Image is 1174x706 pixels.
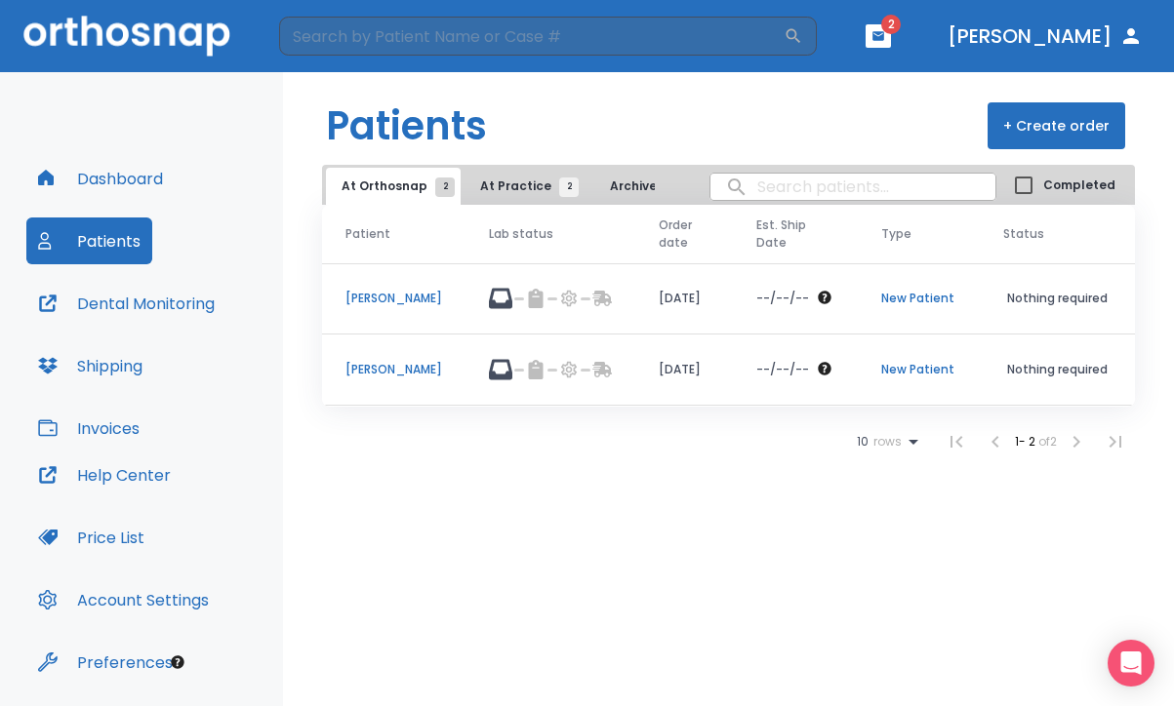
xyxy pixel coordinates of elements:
button: Patients [26,217,152,264]
p: New Patient [881,361,956,378]
button: Preferences [26,639,184,686]
h1: Patients [326,97,487,155]
button: Shipping [26,342,154,389]
p: [PERSON_NAME] [345,290,442,307]
button: + Create order [988,102,1125,149]
p: Nothing required [1003,361,1112,378]
span: Patient [345,225,390,243]
td: [DATE] [635,263,733,334]
span: 2 [881,15,901,34]
button: Account Settings [26,576,221,623]
input: search [710,168,995,206]
button: Archived [588,168,686,205]
div: tabs [326,168,655,205]
span: of 2 [1038,433,1057,450]
p: --/--/-- [756,290,809,307]
button: Dashboard [26,155,175,202]
p: [PERSON_NAME] [345,361,442,378]
div: Open Intercom Messenger [1108,640,1154,686]
button: Help Center [26,451,182,498]
img: Orthosnap [23,16,230,56]
span: Type [881,225,911,243]
span: At Practice [480,177,569,195]
span: 10 [857,435,869,449]
span: Order date [659,216,696,252]
button: Dental Monitoring [26,280,226,327]
span: Completed [1043,176,1115,194]
span: 2 [559,177,579,197]
span: At Orthosnap [342,177,445,195]
p: New Patient [881,290,956,307]
span: Est. Ship Date [756,216,821,252]
input: Search by Patient Name or Case # [279,17,784,56]
div: Tooltip anchor [169,653,186,671]
button: Invoices [26,405,151,451]
button: Price List [26,514,156,561]
button: [PERSON_NAME] [940,19,1151,54]
div: The date will be available after approving treatment plan [756,290,834,307]
span: Status [1003,225,1044,243]
td: [DATE] [635,334,733,406]
span: 2 [435,177,455,197]
span: Lab status [489,225,553,243]
span: 1 - 2 [1015,433,1038,450]
span: rows [869,435,902,449]
p: Nothing required [1003,290,1112,307]
div: The date will be available after approving treatment plan [756,361,834,378]
p: --/--/-- [756,361,809,378]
